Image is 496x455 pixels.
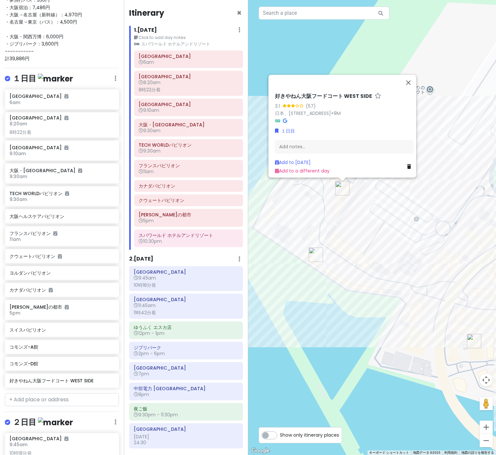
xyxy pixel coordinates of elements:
[65,191,69,196] i: Added to itinerary
[480,421,493,434] button: ズームイン
[9,253,114,259] h6: クウェートパビリオン
[134,345,238,351] h6: ジブリパーク
[139,212,238,218] h6: 未来の都市
[134,27,157,34] h6: 1 . [DATE]
[9,173,27,180] span: 9:30am
[335,181,350,195] div: 好きやねん大阪フードコート WEST SIDE
[139,74,238,80] h6: 新大阪駅
[64,436,68,441] i: Added to itinerary
[139,87,238,93] div: 8時22分着
[461,451,494,454] a: 地図の誤りを報告する
[134,411,178,418] span: 9:30pm - 11:30pm
[480,373,493,387] button: 地図のカメラ コントロール
[129,8,164,18] h4: Itinerary
[134,330,164,337] span: 12pm - 1pm
[309,247,323,262] div: 大阪・関西万博 西ゲート広場
[9,191,114,196] h6: TECH WORLDパビリオン
[9,441,27,448] span: 9:45am
[139,79,161,86] span: 8:20am
[134,371,149,377] span: 7pm
[9,168,114,173] h6: 大阪・[GEOGRAPHIC_DATA]
[139,122,238,128] h6: 大阪・関西万博 西ゲート広場
[9,287,114,293] h6: カナダパビリオン
[9,99,20,106] span: 6am
[139,232,238,238] h6: スパワールド ホテルアンドリゾート
[259,7,389,20] input: Search a place
[134,386,238,391] h6: 中部電力 MIRAI TOWER
[375,93,381,100] a: Star place
[9,150,26,157] span: 9:10am
[38,417,73,428] img: marker
[129,256,153,263] h6: 2 . [DATE]
[134,269,238,275] h6: 新大阪駅
[283,118,287,123] i: Google Maps
[467,334,481,348] div: コモンズ-D館
[65,305,69,309] i: Added to itinerary
[38,74,73,84] img: marker
[275,93,372,100] h6: 好きやねん大阪フードコート WEST SIDE
[139,163,238,169] h6: フランスパビリオン
[139,59,154,65] span: 6am
[134,302,156,309] span: 11:45am
[9,327,114,333] h6: スイスパビリオン
[480,434,493,447] button: ズームアウト
[49,288,53,292] i: Added to itinerary
[134,275,156,281] span: 9:45am
[9,361,114,367] h6: コモンズ-D館
[369,450,409,455] button: キーボード ショートカット
[139,168,154,175] span: 11am
[250,446,271,455] img: Google
[480,397,493,410] button: 地図上にペグマンをドロップして、ストリートビューを開きます
[9,236,21,243] span: 11am
[139,238,162,245] span: 10:30pm
[9,310,20,316] span: 5pm
[139,217,154,224] span: 5pm
[280,431,339,439] span: Show only itinerary places
[275,102,282,110] div: 3.1
[134,41,243,47] small: スパワールド ホテルアンドリゾート
[413,451,440,454] span: 地図データ ©2025
[134,365,238,371] h6: 栄駅
[275,127,295,135] a: １日目
[9,213,114,219] h6: 大阪ヘルスケアパビリオン
[9,129,114,135] div: 8時22分着
[13,417,73,428] h4: ２日目
[134,324,238,330] h6: ゆうふく エスカ店
[139,101,238,107] h6: 桜島駅
[306,102,316,110] div: (57)
[134,310,238,316] div: 11時42分着
[9,344,114,350] h6: コモンズ-A館
[78,168,82,173] i: Added to itinerary
[134,434,238,446] div: [DATE] 24:30
[250,446,271,455] a: Google マップでこの地域を開きます（新しいウィンドウが開きます）
[9,93,114,99] h6: [GEOGRAPHIC_DATA]
[275,159,311,166] a: Add to [DATE]
[275,118,280,123] i: Tripadvisor
[139,127,161,134] span: 9:30am
[64,116,68,120] i: Added to itinerary
[9,120,27,127] span: 8:20am
[134,297,238,302] h6: 名古屋駅
[9,230,114,236] h6: フランスパビリオン
[444,451,457,454] a: 利用規約（新しいタブで開きます）
[9,115,68,121] h6: [GEOGRAPHIC_DATA]
[134,406,238,412] h6: 夜ご飯
[53,231,57,236] i: Added to itinerary
[9,304,114,310] h6: [PERSON_NAME]の都市
[139,197,238,203] h6: クウェートパビリオン
[64,145,68,150] i: Added to itinerary
[9,145,114,151] h6: [GEOGRAPHIC_DATA]
[9,196,27,203] span: 9:30am
[407,163,414,170] a: Delete place
[9,270,114,276] h6: ヨルダンパビリオン
[237,8,242,18] span: Close itinerary
[275,110,341,117] a: 日本、[STREET_ADDRESS]+8M
[5,393,119,406] input: + Add place or address
[134,350,165,357] span: 2pm - 6pm
[134,426,238,432] h6: 名古屋駅太閤通口 駅前広場
[9,378,114,384] h6: 好きやねん大阪フードコート WEST SIDE
[139,107,159,114] span: 9:10am
[134,34,243,41] small: Click to add day notes
[275,140,414,154] div: Add notes...
[9,436,68,442] h6: [GEOGRAPHIC_DATA]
